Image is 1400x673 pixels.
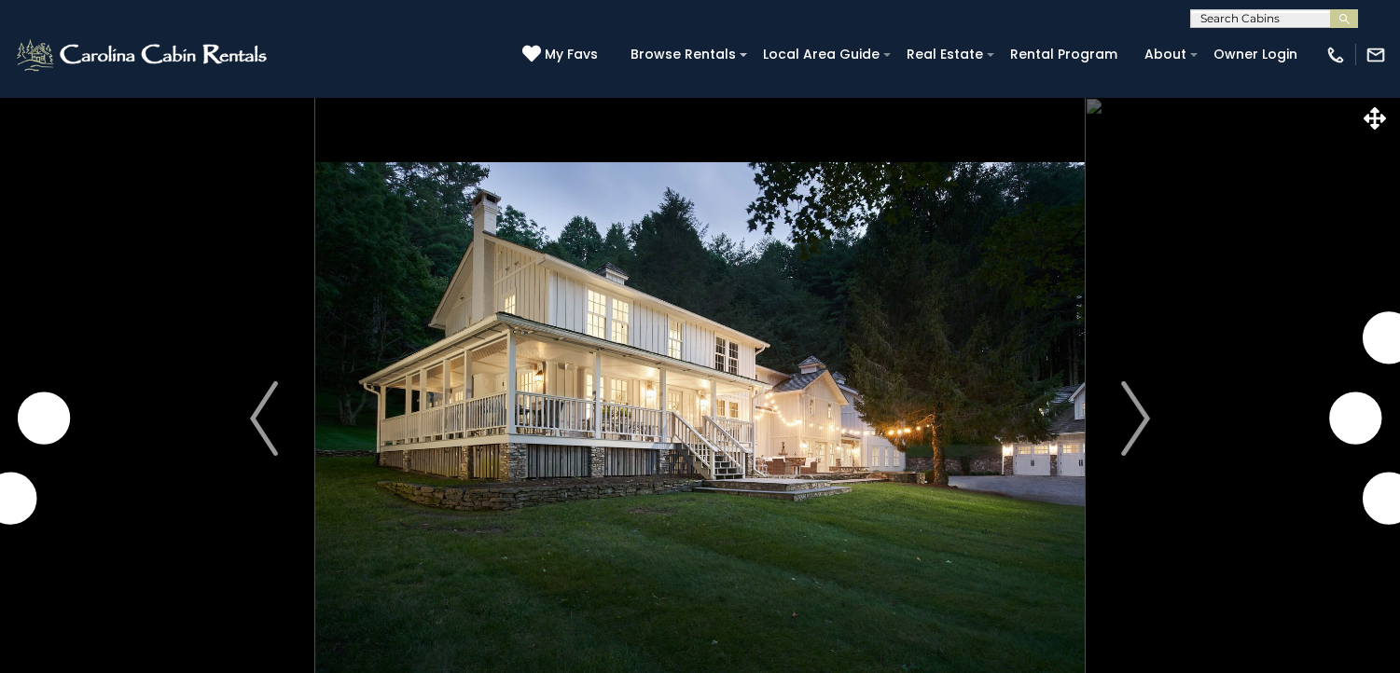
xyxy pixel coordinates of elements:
img: phone-regular-white.png [1325,45,1346,65]
img: arrow [1122,381,1150,456]
a: Real Estate [897,40,992,69]
img: mail-regular-white.png [1365,45,1386,65]
a: Rental Program [1001,40,1127,69]
a: About [1135,40,1196,69]
a: Local Area Guide [754,40,889,69]
a: My Favs [522,45,603,65]
img: White-1-2.png [14,36,272,74]
img: arrow [250,381,278,456]
a: Owner Login [1204,40,1307,69]
a: Browse Rentals [621,40,745,69]
span: My Favs [545,45,598,64]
